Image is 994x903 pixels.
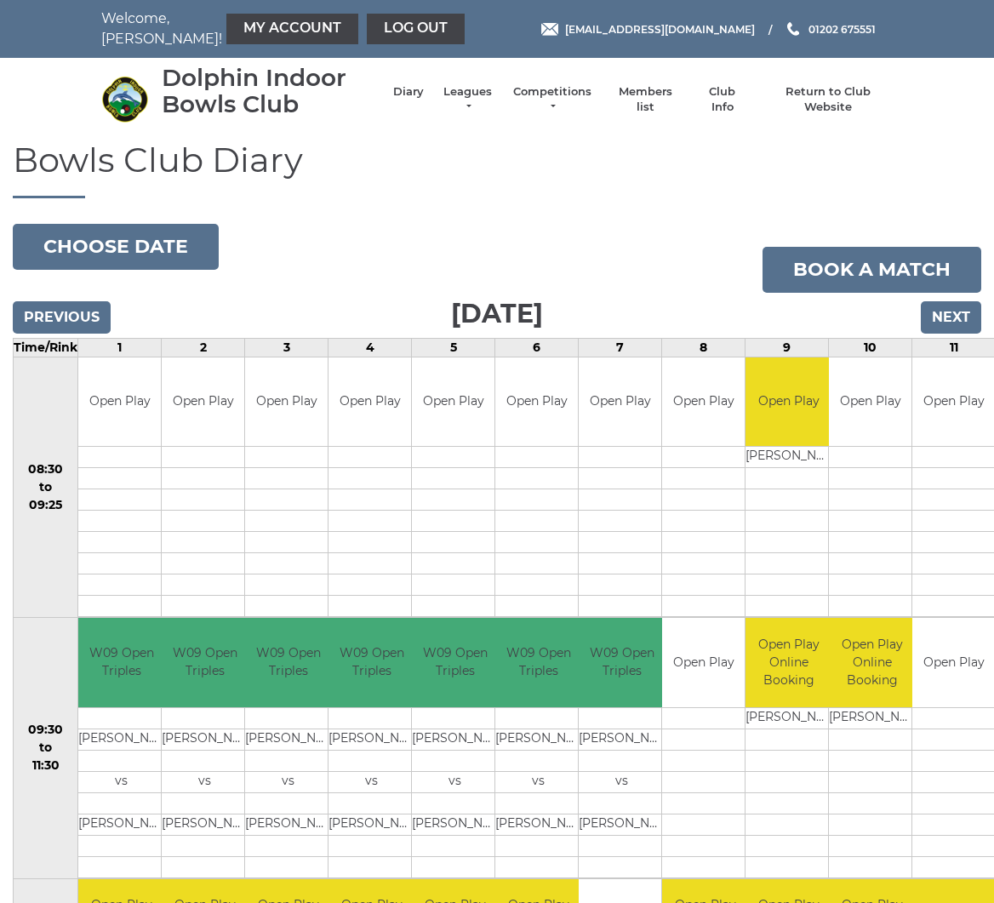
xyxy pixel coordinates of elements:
td: Open Play [412,357,494,447]
td: 5 [412,338,495,357]
input: Next [921,301,981,334]
td: W09 Open Triples [162,618,248,707]
a: Log out [367,14,465,44]
td: W09 Open Triples [245,618,331,707]
a: Return to Club Website [764,84,893,115]
td: vs [328,771,414,792]
td: 10 [829,338,912,357]
td: Open Play [745,357,831,447]
a: Leagues [441,84,494,115]
td: W09 Open Triples [328,618,414,707]
td: 2 [162,338,245,357]
td: [PERSON_NAME] [328,814,414,835]
td: [PERSON_NAME] [162,729,248,750]
td: vs [412,771,498,792]
td: W09 Open Triples [412,618,498,707]
td: Open Play [78,357,161,447]
td: [PERSON_NAME] [745,707,831,729]
img: Email [541,23,558,36]
td: [PERSON_NAME] [328,729,414,750]
td: [PERSON_NAME] [78,814,164,835]
td: 1 [78,338,162,357]
td: Open Play [245,357,328,447]
td: 7 [579,338,662,357]
td: W09 Open Triples [495,618,581,707]
h1: Bowls Club Diary [13,141,981,198]
a: Club Info [698,84,747,115]
a: Competitions [511,84,593,115]
a: Diary [393,84,424,100]
a: Book a match [763,247,981,293]
td: 09:30 to 11:30 [14,618,78,879]
a: Phone us 01202 675551 [785,21,876,37]
td: vs [245,771,331,792]
button: Choose date [13,224,219,270]
td: Open Play Online Booking [829,618,915,707]
td: Open Play [162,357,244,447]
a: Email [EMAIL_ADDRESS][DOMAIN_NAME] [541,21,755,37]
td: W09 Open Triples [78,618,164,707]
td: [PERSON_NAME] [245,814,331,835]
td: [PERSON_NAME] [579,729,665,750]
td: vs [495,771,581,792]
td: [PERSON_NAME] [78,729,164,750]
td: [PERSON_NAME] [162,814,248,835]
td: vs [579,771,665,792]
td: W09 Open Triples [579,618,665,707]
td: Time/Rink [14,338,78,357]
td: Open Play [662,618,745,707]
span: [EMAIL_ADDRESS][DOMAIN_NAME] [565,22,755,35]
div: Dolphin Indoor Bowls Club [162,65,376,117]
td: Open Play [495,357,578,447]
td: [PERSON_NAME] [412,814,498,835]
td: [PERSON_NAME] [829,707,915,729]
td: [PERSON_NAME] [579,814,665,835]
a: Members list [609,84,680,115]
td: 8 [662,338,745,357]
span: 01202 675551 [808,22,876,35]
img: Phone us [787,22,799,36]
td: [PERSON_NAME] [745,447,831,468]
td: [PERSON_NAME] [495,814,581,835]
td: Open Play Online Booking [745,618,831,707]
td: [PERSON_NAME] [412,729,498,750]
td: Open Play [662,357,745,447]
td: Open Play [328,357,411,447]
td: 4 [328,338,412,357]
td: [PERSON_NAME] [245,729,331,750]
td: 6 [495,338,579,357]
input: Previous [13,301,111,334]
td: 08:30 to 09:25 [14,357,78,618]
img: Dolphin Indoor Bowls Club [101,76,148,123]
a: My Account [226,14,358,44]
td: [PERSON_NAME] [495,729,581,750]
nav: Welcome, [PERSON_NAME]! [101,9,416,49]
td: vs [78,771,164,792]
td: vs [162,771,248,792]
td: 3 [245,338,328,357]
td: Open Play [579,357,661,447]
td: Open Play [829,357,911,447]
td: 9 [745,338,829,357]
